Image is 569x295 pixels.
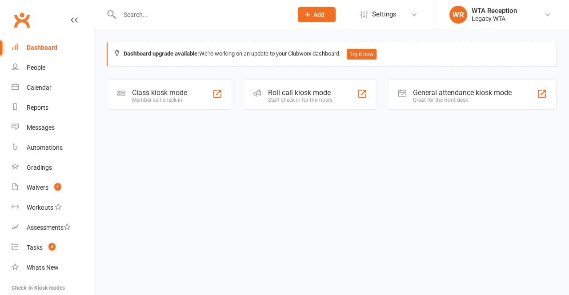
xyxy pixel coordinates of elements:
div: People [27,64,45,71]
div: Messages [27,124,55,131]
div: Workouts [27,204,53,211]
div: Member self check-in [132,97,187,103]
div: Automations [27,144,63,151]
a: Automations [12,138,94,158]
a: Dashboard [12,38,94,58]
span: 4 [48,243,56,251]
a: What's New [12,258,94,278]
div: WTA Reception [472,7,517,15]
div: What's New [27,264,59,271]
div: Class kiosk mode [132,88,187,97]
strong: Dashboard upgrade available: [124,50,199,57]
div: General attendance kiosk mode [413,88,512,97]
div: Reports [27,104,48,111]
a: Tasks 4 [12,238,94,258]
div: Waivers [27,184,48,191]
a: Assessments [12,218,94,238]
div: WR [449,6,467,24]
a: Calendar [12,78,94,98]
a: Reports [12,98,94,118]
span: Settings [372,4,397,24]
a: Gradings [12,158,94,178]
a: Messages [12,118,94,138]
button: Add [298,7,336,22]
div: We're working on an update to your Clubworx dashboard. [107,42,557,67]
div: Calendar [27,84,52,91]
div: Assessments [27,224,71,231]
a: Workouts [12,198,94,218]
div: Great for the front desk [413,97,512,103]
button: Try it now [347,49,377,60]
input: Search... [117,8,286,21]
div: Staff check-in for members [268,97,333,103]
div: Dashboard [27,44,57,51]
span: 1 [54,183,61,191]
div: Tasks [27,244,43,251]
a: Waivers 1 [12,178,94,198]
div: Roll call kiosk mode [268,88,333,97]
a: Clubworx [11,9,33,31]
a: People [12,58,94,78]
span: Add [313,11,325,18]
div: Legacy WTA [472,15,517,23]
div: Gradings [27,164,52,171]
